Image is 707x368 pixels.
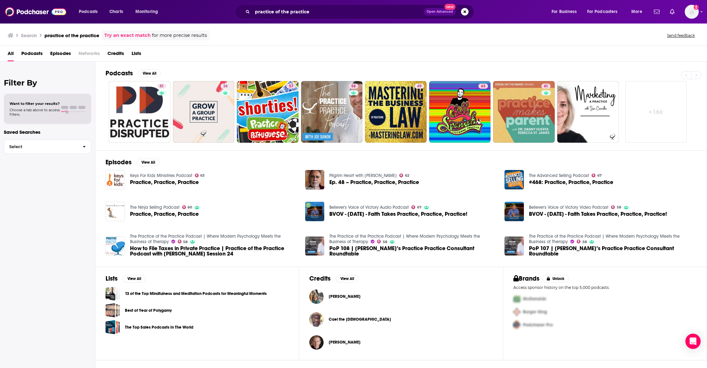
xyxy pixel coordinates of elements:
[329,234,480,244] a: The Practice of the Practice Podcast | Where Modern Psychology Meets the Business of Therapy
[106,320,120,334] a: The Top Sales Podcasts In The World
[106,202,125,221] img: Practice, Practice, Practice
[309,312,324,327] img: Cael the shaman
[223,83,228,90] span: 36
[329,340,360,345] span: [PERSON_NAME]
[289,83,293,90] span: 57
[106,236,125,256] img: How to File Taxes in Private Practice | Practice of the Practice Podcast with Joe Sanok Session 24
[5,6,66,18] img: Podchaser - Follow, Share and Rate Podcasts
[309,275,331,283] h2: Credits
[130,246,298,256] span: How to File Taxes in Private Practice | Practice of the Practice Podcast with [PERSON_NAME] Sessi...
[241,4,480,19] div: Search podcasts, credits, & more...
[21,48,43,61] a: Podcasts
[513,285,697,290] p: Access sponsor history on the top 5,000 podcasts.
[511,292,523,305] img: First Pro Logo
[107,48,124,61] a: Credits
[529,173,589,178] a: The Advanced Selling Podcast
[529,234,680,244] a: The Practice of the Practice Podcast | Where Modern Psychology Meets the Business of Therapy
[627,7,650,17] button: open menu
[329,211,467,217] span: BVOV - [DATE] - Faith Takes Practice, Practice, Practice!
[45,32,99,38] h3: practice of the practice
[329,246,497,256] span: PoP 108 | [PERSON_NAME]’s Practice Practice Consultant Roundtable
[125,324,193,331] a: The Top Sales Podcasts In The World
[309,335,324,350] a: Reginald Ray
[529,211,667,217] a: BVOV - Oct2422 - Faith Takes Practice, Practice, Practice!
[544,83,548,90] span: 61
[183,241,188,243] span: 58
[160,83,164,90] span: 51
[329,246,497,256] a: PoP 108 | Hermeisha’s Practice Practice Consultant Roundtable
[79,48,100,61] span: Networks
[178,240,188,243] a: 58
[123,275,146,283] button: View All
[694,5,699,10] svg: Add a profile image
[50,48,71,61] span: Episodes
[10,108,60,117] span: Choose a tab above to access filters.
[417,83,422,90] span: 49
[665,33,697,38] button: Send feedback
[305,170,325,189] img: Ep. 48 – Practice, Practice, Practice
[505,170,524,189] img: #468: Practice, Practice, Practice
[195,174,205,177] a: 63
[511,305,523,318] img: Second Pro Logo
[137,159,160,166] button: View All
[685,334,701,349] div: Open Intercom Messenger
[152,32,207,39] span: for more precise results
[8,48,14,61] span: All
[106,170,125,189] img: Practice, Practice, Practice
[309,290,324,304] a: Theresia Hofer
[4,145,78,149] span: Select
[305,236,325,256] img: PoP 108 | Hermeisha’s Practice Practice Consultant Roundtable
[329,180,419,185] a: Ep. 48 – Practice, Practice, Practice
[125,290,267,297] a: 13 of the Top Mindfulness and Meditation Podcasts for Meaningful Moments
[4,129,91,135] p: Saved Searches
[523,309,547,315] span: Burger King
[138,70,161,77] button: View All
[529,180,613,185] span: #468: Practice, Practice, Practice
[597,174,602,177] span: 67
[329,340,360,345] a: Reginald Ray
[415,84,424,89] a: 49
[130,211,199,217] a: Practice, Practice, Practice
[131,7,166,17] button: open menu
[587,7,618,16] span: For Podcasters
[529,205,608,210] a: Believer's Voice of Victory Video Podcast
[399,174,409,177] a: 62
[444,4,456,10] span: New
[513,275,540,283] h2: Brands
[631,7,642,16] span: More
[106,69,133,77] h2: Podcasts
[329,205,409,210] a: Believer's Voice of Victory Audio Podcast
[505,202,524,221] a: BVOV - Oct2422 - Faith Takes Practice, Practice, Practice!
[542,275,569,283] button: Unlock
[529,211,667,217] span: BVOV - [DATE] - Faith Takes Practice, Practice, Practice!
[252,7,424,17] input: Search podcasts, credits, & more...
[286,84,296,89] a: 57
[132,48,141,61] a: Lists
[493,81,555,143] a: 61
[305,202,325,221] img: BVOV - Oct2422 - Faith Takes Practice, Practice, Practice!
[109,7,123,16] span: Charts
[79,7,98,16] span: Podcasts
[130,173,192,178] a: Keys For Kids Ministries Podcast
[4,140,91,154] button: Select
[329,317,391,322] a: Cael the shaman
[109,81,170,143] a: 51
[417,206,422,209] span: 67
[505,236,524,256] a: PoP 107 | Jonathan’s Practice Practice Consultant Roundtable
[511,318,523,331] img: Third Pro Logo
[577,240,587,243] a: 58
[611,205,621,209] a: 58
[106,303,120,317] a: Best of Year of Polygamy
[583,7,627,17] button: open menu
[4,78,91,87] h2: Filter By
[104,32,151,39] a: Try an exact match
[106,69,161,77] a: PodcastsView All
[351,83,356,90] span: 58
[105,7,127,17] a: Charts
[130,205,180,210] a: The Ninja Selling Podcast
